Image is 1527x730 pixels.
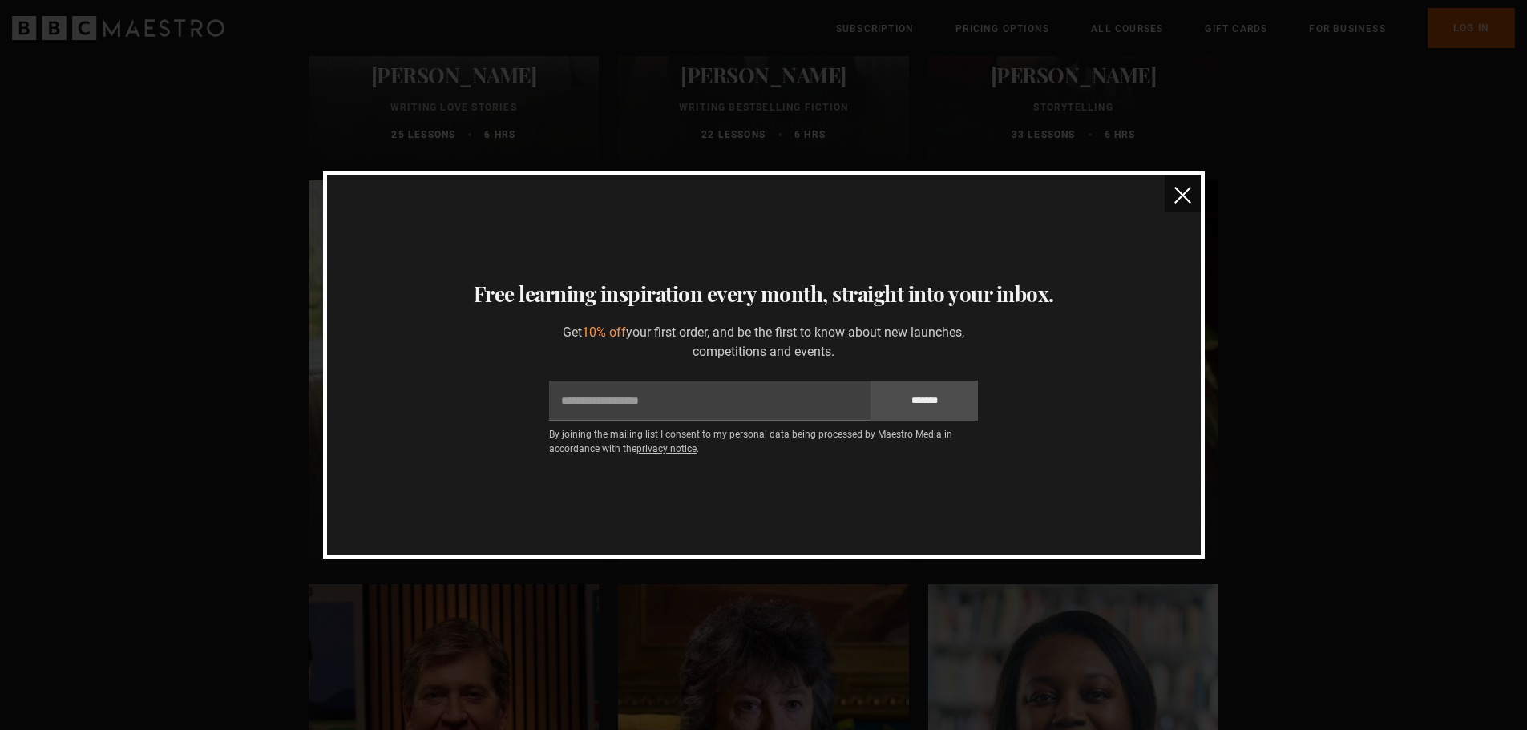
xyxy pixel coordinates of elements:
[582,325,626,340] span: 10% off
[636,443,697,454] a: privacy notice
[549,427,978,456] p: By joining the mailing list I consent to my personal data being processed by Maestro Media in acc...
[1165,175,1201,212] button: close
[346,278,1182,310] h3: Free learning inspiration every month, straight into your inbox.
[549,323,978,361] p: Get your first order, and be the first to know about new launches, competitions and events.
